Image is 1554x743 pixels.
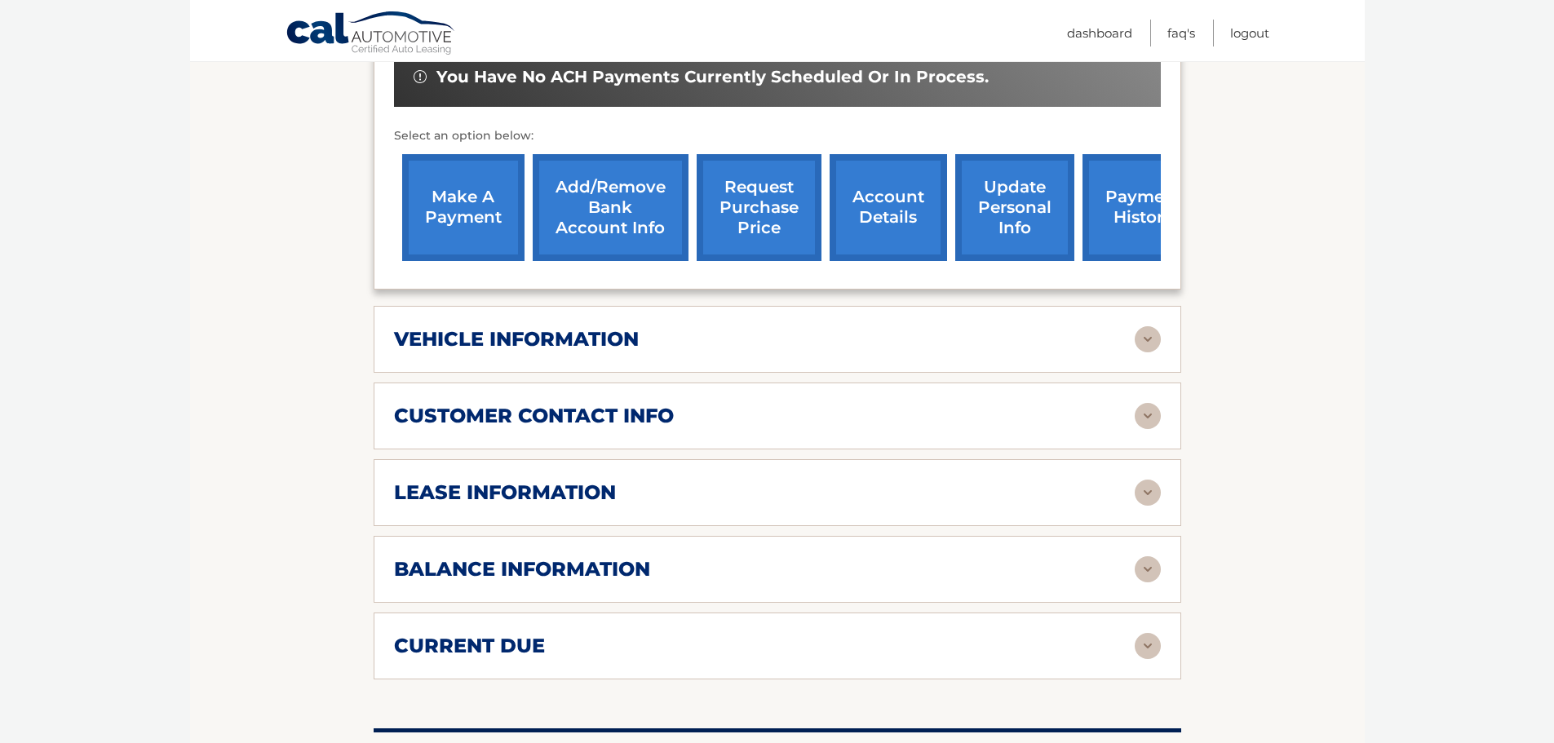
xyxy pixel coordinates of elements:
[1135,633,1161,659] img: accordion-rest.svg
[1167,20,1195,46] a: FAQ's
[955,154,1074,261] a: update personal info
[1135,556,1161,582] img: accordion-rest.svg
[436,67,989,87] span: You have no ACH payments currently scheduled or in process.
[394,480,616,505] h2: lease information
[394,404,674,428] h2: customer contact info
[394,557,650,582] h2: balance information
[830,154,947,261] a: account details
[414,70,427,83] img: alert-white.svg
[697,154,821,261] a: request purchase price
[1135,403,1161,429] img: accordion-rest.svg
[1135,480,1161,506] img: accordion-rest.svg
[1135,326,1161,352] img: accordion-rest.svg
[394,126,1161,146] p: Select an option below:
[394,327,639,352] h2: vehicle information
[402,154,525,261] a: make a payment
[394,634,545,658] h2: current due
[1067,20,1132,46] a: Dashboard
[1230,20,1269,46] a: Logout
[286,11,457,58] a: Cal Automotive
[1082,154,1205,261] a: payment history
[533,154,688,261] a: Add/Remove bank account info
